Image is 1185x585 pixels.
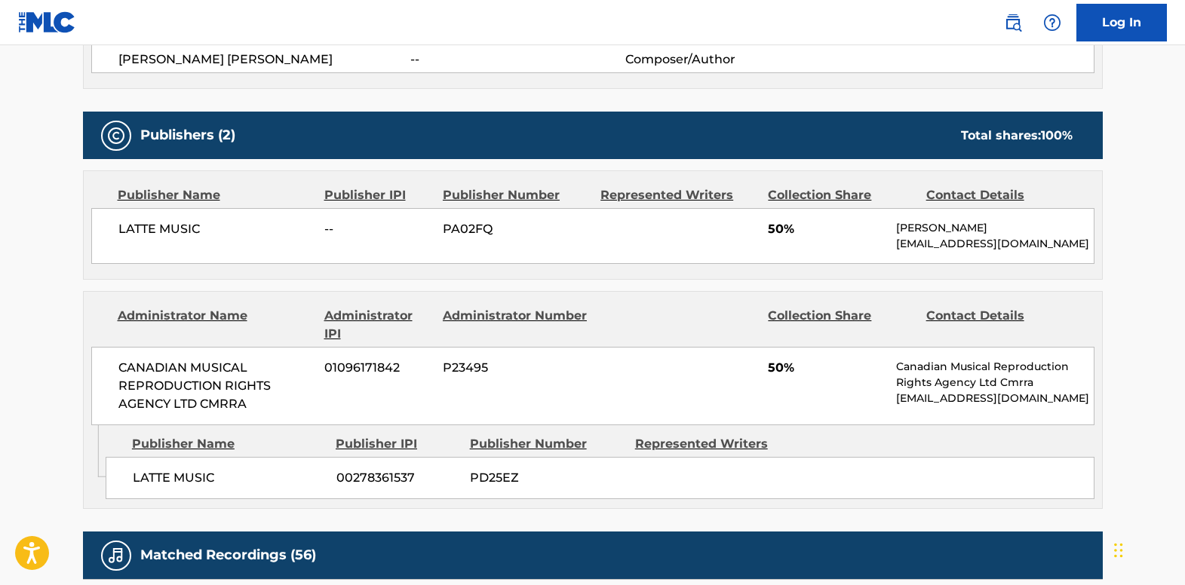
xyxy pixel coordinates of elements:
[107,127,125,145] img: Publishers
[470,435,624,453] div: Publisher Number
[896,391,1093,406] p: [EMAIL_ADDRESS][DOMAIN_NAME]
[133,469,325,487] span: LATTE MUSIC
[1114,528,1123,573] div: Drag
[118,359,314,413] span: CANADIAN MUSICAL REPRODUCTION RIGHTS AGENCY LTD CMRRA
[324,359,431,377] span: 01096171842
[600,186,757,204] div: Represented Writers
[1110,513,1185,585] iframe: Chat Widget
[118,307,313,343] div: Administrator Name
[107,547,125,565] img: Matched Recordings
[926,186,1073,204] div: Contact Details
[443,359,589,377] span: P23495
[768,359,885,377] span: 50%
[443,220,589,238] span: PA02FQ
[998,8,1028,38] a: Public Search
[635,435,789,453] div: Represented Writers
[443,307,589,343] div: Administrator Number
[410,51,625,69] span: --
[324,307,431,343] div: Administrator IPI
[768,307,914,343] div: Collection Share
[768,186,914,204] div: Collection Share
[1004,14,1022,32] img: search
[1043,14,1061,32] img: help
[625,51,821,69] span: Composer/Author
[1037,8,1067,38] div: Help
[961,127,1073,145] div: Total shares:
[896,220,1093,236] p: [PERSON_NAME]
[926,307,1073,343] div: Contact Details
[18,11,76,33] img: MLC Logo
[336,435,459,453] div: Publisher IPI
[118,186,313,204] div: Publisher Name
[140,127,235,144] h5: Publishers (2)
[324,186,431,204] div: Publisher IPI
[140,547,316,564] h5: Matched Recordings (56)
[896,236,1093,252] p: [EMAIL_ADDRESS][DOMAIN_NAME]
[118,51,411,69] span: [PERSON_NAME] [PERSON_NAME]
[1041,128,1073,142] span: 100 %
[118,220,314,238] span: LATTE MUSIC
[132,435,324,453] div: Publisher Name
[896,359,1093,391] p: Canadian Musical Reproduction Rights Agency Ltd Cmrra
[1076,4,1167,41] a: Log In
[470,469,624,487] span: PD25EZ
[324,220,431,238] span: --
[443,186,589,204] div: Publisher Number
[768,220,885,238] span: 50%
[336,469,459,487] span: 00278361537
